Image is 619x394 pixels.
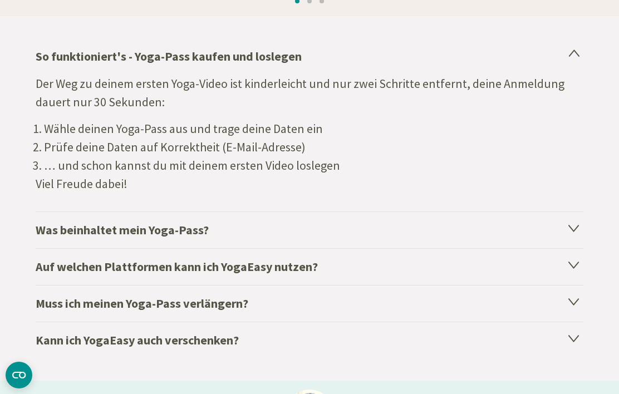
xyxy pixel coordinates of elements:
h4: So funktioniert's - Yoga-Pass kaufen und loslegen [36,38,583,75]
li: Prüfe deine Daten auf Korrektheit (E-Mail-Adresse) [44,138,583,156]
h4: Muss ich meinen Yoga-Pass verlängern? [36,285,583,322]
button: CMP-Widget öffnen [6,362,32,388]
li: Wähle deinen Yoga-Pass aus und trage deine Daten ein [44,120,583,138]
div: Der Weg zu deinem ersten Yoga-Video ist kinderleicht und nur zwei Schritte entfernt, deine Anmeld... [36,75,583,211]
h4: Kann ich YogaEasy auch verschenken? [36,322,583,358]
li: … und schon kannst du mit deinem ersten Video loslegen [44,156,583,175]
h4: Auf welchen Plattformen kann ich YogaEasy nutzen? [36,248,583,285]
h4: Was beinhaltet mein Yoga-Pass? [36,211,583,248]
